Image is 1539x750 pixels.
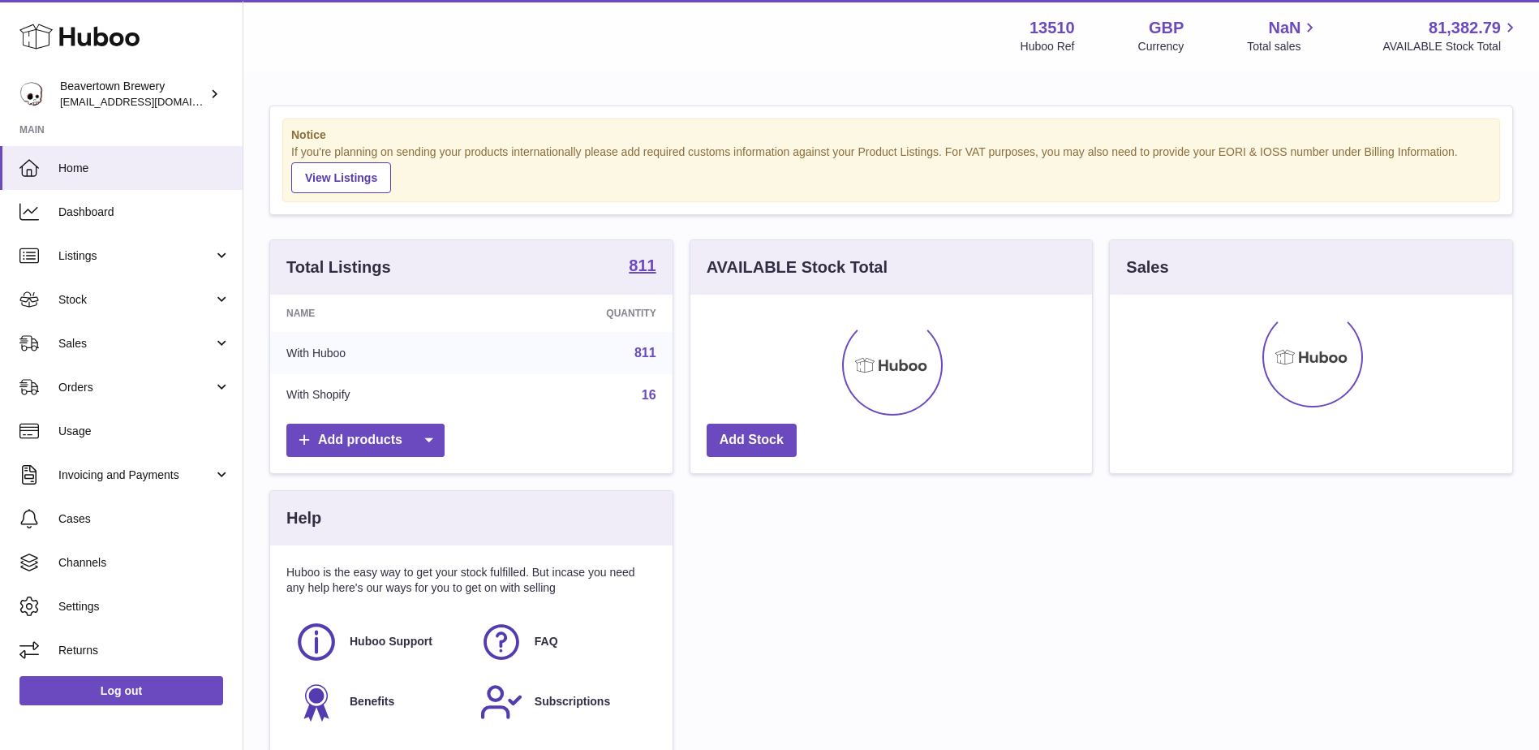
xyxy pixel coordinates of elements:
[1268,17,1300,39] span: NaN
[60,95,239,108] span: [EMAIL_ADDRESS][DOMAIN_NAME]
[1429,17,1501,39] span: 81,382.79
[535,634,558,649] span: FAQ
[350,634,432,649] span: Huboo Support
[350,694,394,709] span: Benefits
[634,346,656,360] a: 811
[291,162,391,193] a: View Listings
[707,424,797,457] a: Add Stock
[19,676,223,705] a: Log out
[1021,39,1075,54] div: Huboo Ref
[58,380,213,395] span: Orders
[58,555,230,571] span: Channels
[487,295,672,332] th: Quantity
[58,468,213,483] span: Invoicing and Payments
[479,620,648,664] a: FAQ
[286,507,321,529] h3: Help
[1138,39,1184,54] div: Currency
[291,144,1491,193] div: If you're planning on sending your products internationally please add required customs informati...
[58,336,213,351] span: Sales
[1382,39,1520,54] span: AVAILABLE Stock Total
[270,332,487,374] td: With Huboo
[1247,17,1319,54] a: NaN Total sales
[286,256,391,278] h3: Total Listings
[58,248,213,264] span: Listings
[629,257,656,274] strong: 811
[707,256,888,278] h3: AVAILABLE Stock Total
[479,680,648,724] a: Subscriptions
[58,424,230,439] span: Usage
[1126,256,1168,278] h3: Sales
[291,127,1491,143] strong: Notice
[19,82,44,106] img: internalAdmin-13510@internal.huboo.com
[60,79,206,110] div: Beavertown Brewery
[58,292,213,308] span: Stock
[1247,39,1319,54] span: Total sales
[270,374,487,416] td: With Shopify
[294,680,463,724] a: Benefits
[58,161,230,176] span: Home
[535,694,610,709] span: Subscriptions
[58,643,230,658] span: Returns
[58,205,230,220] span: Dashboard
[629,257,656,277] a: 811
[286,565,656,596] p: Huboo is the easy way to get your stock fulfilled. But incase you need any help here's our ways f...
[642,388,656,402] a: 16
[286,424,445,457] a: Add products
[1382,17,1520,54] a: 81,382.79 AVAILABLE Stock Total
[58,599,230,614] span: Settings
[294,620,463,664] a: Huboo Support
[270,295,487,332] th: Name
[1149,17,1184,39] strong: GBP
[58,511,230,527] span: Cases
[1030,17,1075,39] strong: 13510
